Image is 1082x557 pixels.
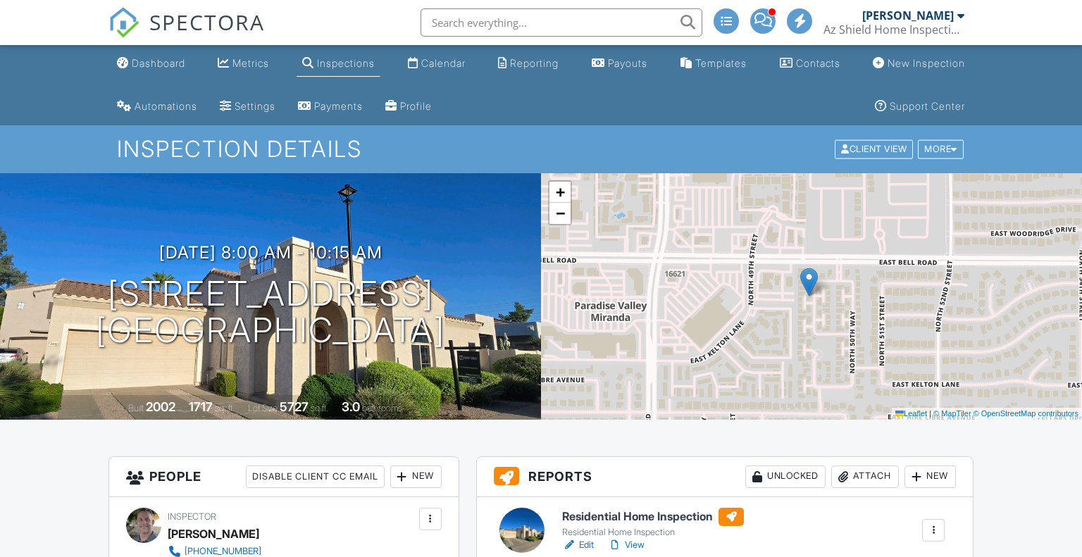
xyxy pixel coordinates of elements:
a: View [608,538,645,552]
div: Inspections [317,57,375,69]
div: [PHONE_NUMBER] [185,546,261,557]
a: © MapTiler [933,409,971,418]
img: Marker [800,268,818,296]
div: [PERSON_NAME] [168,523,259,544]
a: Settings [214,94,281,120]
h1: [STREET_ADDRESS] [GEOGRAPHIC_DATA] [96,275,445,350]
a: Calendar [402,51,471,77]
a: Templates [675,51,752,77]
a: Payments [292,94,368,120]
div: Calendar [421,57,466,69]
div: Dashboard [132,57,185,69]
div: 1717 [189,399,213,414]
div: Metrics [232,57,269,69]
span: bathrooms [362,403,402,413]
div: 5727 [280,399,309,414]
div: Support Center [890,100,965,112]
span: − [556,204,565,222]
h3: Reports [477,457,974,497]
a: Metrics [212,51,275,77]
div: Unlocked [745,465,826,488]
h3: [DATE] 8:00 am - 10:15 am [159,243,383,262]
div: Attach [831,465,899,488]
a: Residential Home Inspection Residential Home Inspection [562,508,744,539]
a: SPECTORA [108,19,265,49]
div: 2002 [146,399,175,414]
span: SPECTORA [149,7,265,37]
div: Payouts [608,57,647,69]
span: Lot Size [248,403,278,413]
div: Residential Home Inspection [562,527,744,538]
img: The Best Home Inspection Software - Spectora [108,7,139,38]
div: New [904,465,956,488]
div: Disable Client CC Email [246,465,385,488]
div: Az Shield Home Inspections [823,23,964,37]
a: New Inspection [867,51,971,77]
h6: Residential Home Inspection [562,508,744,526]
span: + [556,183,565,201]
div: Templates [695,57,747,69]
span: sq. ft. [215,403,235,413]
a: Dashboard [111,51,191,77]
a: Support Center [869,94,971,120]
a: Contacts [774,51,846,77]
a: Reporting [492,51,564,77]
a: Edit [562,538,594,552]
div: New Inspection [888,57,965,69]
input: Search everything... [421,8,702,37]
div: Payments [314,100,363,112]
a: Client View [833,143,916,154]
div: Automations [135,100,197,112]
a: Zoom out [549,203,571,224]
a: Inspections [297,51,380,77]
span: Inspector [168,511,216,522]
div: Settings [235,100,275,112]
a: Payouts [586,51,653,77]
span: | [929,409,931,418]
div: New [390,465,442,488]
div: Reporting [510,57,559,69]
div: [PERSON_NAME] [862,8,954,23]
span: Built [128,403,144,413]
a: Zoom in [549,182,571,203]
div: Contacts [796,57,840,69]
h1: Inspection Details [117,137,964,161]
div: Client View [835,140,913,159]
div: More [918,140,964,159]
h3: People [109,457,459,497]
span: sq.ft. [311,403,328,413]
div: Profile [400,100,432,112]
a: © OpenStreetMap contributors [974,409,1078,418]
a: Automations (Basic) [111,94,203,120]
div: 3.0 [342,399,360,414]
a: Leaflet [895,409,927,418]
a: Company Profile [380,94,437,120]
